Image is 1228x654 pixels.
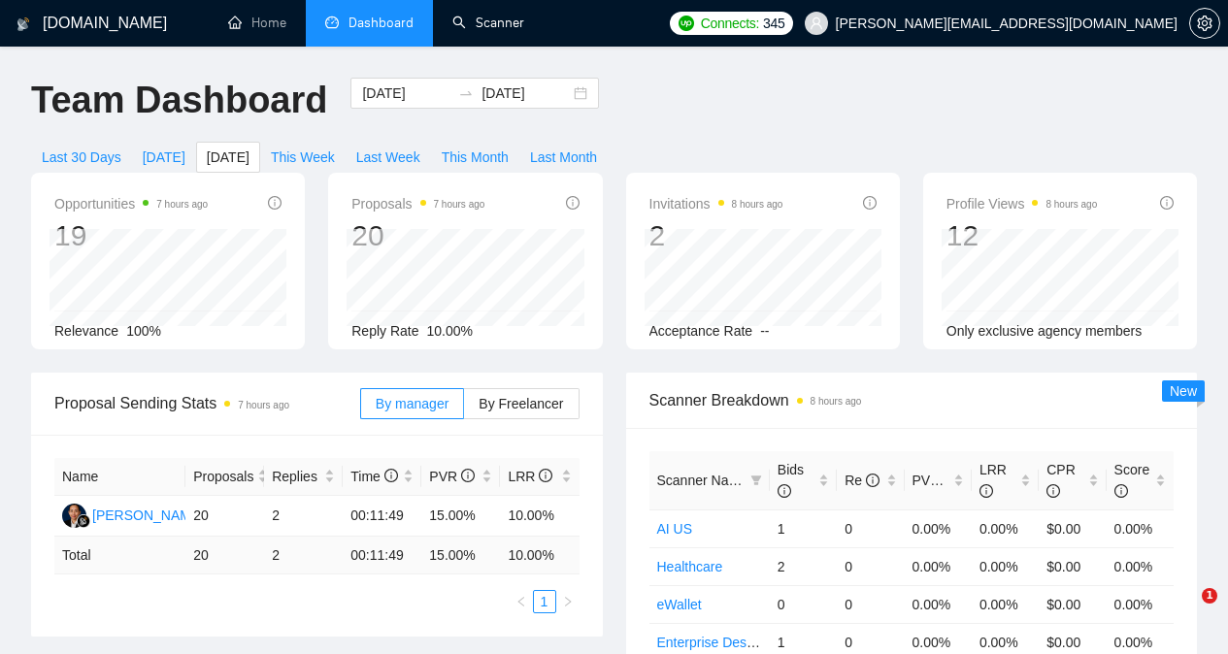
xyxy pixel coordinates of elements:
[207,147,249,168] span: [DATE]
[770,509,837,547] td: 1
[346,142,431,173] button: Last Week
[62,507,204,522] a: AD[PERSON_NAME]
[946,192,1098,215] span: Profile Views
[649,323,753,339] span: Acceptance Rate
[31,78,327,123] h1: Team Dashboard
[264,537,343,574] td: 2
[562,596,574,607] span: right
[196,142,260,173] button: [DATE]
[863,196,877,210] span: info-circle
[343,537,421,574] td: 00:11:49
[452,15,524,31] a: searchScanner
[913,473,958,488] span: PVR
[54,458,185,496] th: Name
[54,391,360,415] span: Proposal Sending Stats
[732,199,783,210] time: 8 hours ago
[54,323,118,339] span: Relevance
[17,9,30,40] img: logo
[566,196,580,210] span: info-circle
[228,15,286,31] a: homeHome
[185,458,264,496] th: Proposals
[657,473,747,488] span: Scanner Name
[1170,383,1197,399] span: New
[185,537,264,574] td: 20
[1114,484,1128,498] span: info-circle
[510,590,533,613] li: Previous Page
[362,82,450,104] input: Start date
[421,496,500,537] td: 15.00%
[778,462,804,499] span: Bids
[376,396,448,411] span: By manager
[193,466,253,487] span: Proposals
[479,396,563,411] span: By Freelancer
[701,13,759,34] span: Connects:
[845,473,880,488] span: Re
[1160,196,1174,210] span: info-circle
[1107,509,1174,547] td: 0.00%
[944,474,957,487] span: info-circle
[519,142,608,173] button: Last Month
[1114,462,1150,499] span: Score
[508,469,552,484] span: LRR
[556,590,580,613] button: right
[1039,547,1106,585] td: $0.00
[126,323,161,339] span: 100%
[905,585,972,623] td: 0.00%
[979,484,993,498] span: info-circle
[657,597,702,612] a: eWallet
[1039,509,1106,547] td: $0.00
[747,466,766,495] span: filter
[946,217,1098,254] div: 12
[837,585,904,623] td: 0
[1046,484,1060,498] span: info-circle
[434,199,485,210] time: 7 hours ago
[500,496,579,537] td: 10.00%
[481,82,570,104] input: End date
[325,16,339,29] span: dashboard
[62,504,86,528] img: AD
[810,16,823,30] span: user
[156,199,208,210] time: 7 hours ago
[1189,8,1220,39] button: setting
[31,142,132,173] button: Last 30 Days
[530,147,597,168] span: Last Month
[760,323,769,339] span: --
[905,509,972,547] td: 0.00%
[657,635,813,650] a: Enterprise Design Fintech
[1045,199,1097,210] time: 8 hours ago
[351,323,418,339] span: Reply Rate
[649,192,783,215] span: Invitations
[351,192,484,215] span: Proposals
[1039,585,1106,623] td: $0.00
[384,469,398,482] span: info-circle
[92,505,204,526] div: [PERSON_NAME]
[442,147,509,168] span: This Month
[260,142,346,173] button: This Week
[515,596,527,607] span: left
[54,217,208,254] div: 19
[905,547,972,585] td: 0.00%
[770,585,837,623] td: 0
[649,388,1175,412] span: Scanner Breakdown
[778,484,791,498] span: info-circle
[837,547,904,585] td: 0
[461,469,475,482] span: info-circle
[866,474,880,487] span: info-circle
[533,590,556,613] li: 1
[351,217,484,254] div: 20
[431,142,519,173] button: This Month
[510,590,533,613] button: left
[42,147,121,168] span: Last 30 Days
[272,466,320,487] span: Replies
[356,147,420,168] span: Last Week
[979,462,1007,499] span: LRR
[421,537,500,574] td: 15.00 %
[534,591,555,612] a: 1
[238,400,289,410] time: 7 hours ago
[972,547,1039,585] td: 0.00%
[458,85,474,101] span: swap-right
[143,147,185,168] span: [DATE]
[350,469,397,484] span: Time
[1107,585,1174,623] td: 0.00%
[1189,16,1220,31] a: setting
